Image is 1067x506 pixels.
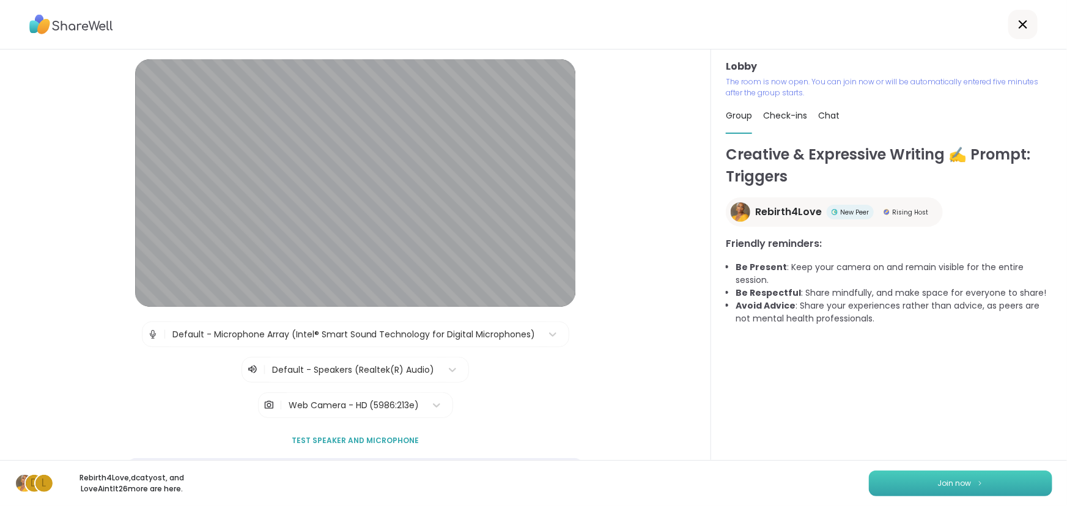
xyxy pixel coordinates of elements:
[264,393,275,417] img: Camera
[279,393,282,417] span: |
[29,10,113,38] img: ShareWell Logo
[763,109,807,122] span: Check-ins
[736,287,801,299] b: Be Respectful
[42,475,46,491] span: L
[818,109,840,122] span: Chat
[938,478,972,489] span: Join now
[736,261,1052,287] li: : Keep your camera on and remain visible for the entire session.
[64,472,201,494] p: Rebirth4Love , dcatyost , and LoveAintIt26 more are here.
[736,261,787,273] b: Be Present
[755,205,822,219] span: Rebirth4Love
[726,59,1052,74] h3: Lobby
[736,299,1052,325] li: : Share your experiences rather than advice, as peers are not mental health professionals.
[736,299,796,312] b: Avoid Advice
[726,197,943,227] a: Rebirth4LoveRebirth4LoveNew PeerNew PeerRising HostRising Host
[840,208,869,217] span: New Peer
[287,428,424,453] button: Test speaker and microphone
[869,471,1052,496] button: Join now
[163,322,166,346] span: |
[16,475,33,492] img: Rebirth4Love
[726,237,1052,251] h3: Friendly reminders:
[726,76,1052,98] p: The room is now open. You can join now or will be automatically entered five minutes after the gr...
[731,202,750,222] img: Rebirth4Love
[884,209,890,215] img: Rising Host
[832,209,838,215] img: New Peer
[726,109,752,122] span: Group
[125,458,586,481] div: 🎉 Chrome audio is fixed! If this is your first group, please restart your browser so audio works ...
[977,480,984,486] img: ShareWell Logomark
[31,475,38,491] span: d
[263,362,266,377] span: |
[172,328,536,341] div: Default - Microphone Array (Intel® Smart Sound Technology for Digital Microphones)
[289,399,419,412] div: Web Camera - HD (5986:213e)
[726,144,1052,188] h1: Creative & Expressive Writing ✍️ Prompt: Triggers
[147,322,158,346] img: Microphone
[736,287,1052,299] li: : Share mindfully, and make space for everyone to share!
[292,435,419,446] span: Test speaker and microphone
[892,208,928,217] span: Rising Host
